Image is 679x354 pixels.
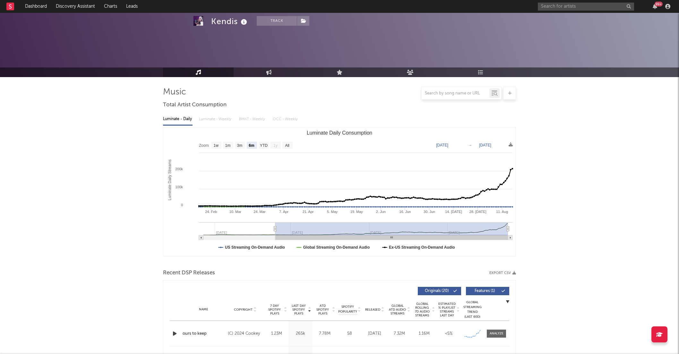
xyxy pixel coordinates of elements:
text: US Streaming On-Demand Audio [225,245,285,250]
text: 0 [181,203,183,207]
text: 14. [DATE] [445,210,462,214]
button: 99+ [653,4,657,9]
text: 7. Apr [279,210,288,214]
span: Last Day Spotify Plays [290,304,307,315]
span: ATD Spotify Plays [314,304,331,315]
span: Features ( 1 ) [470,289,500,293]
button: Track [257,16,297,26]
text: 5. May [327,210,338,214]
text: Luminate Daily Streams [168,159,172,200]
span: Global Rolling 7D Audio Streams [413,302,431,317]
div: Global Streaming Trend (Last 60D) [463,300,482,319]
text: 19. May [350,210,363,214]
text: Luminate Daily Consumption [307,130,373,136]
div: 1.23M [266,331,287,337]
span: Spotify Popularity [338,305,357,314]
span: 7 Day Spotify Plays [266,304,283,315]
text: Zoom [199,143,209,148]
text: 6m [249,143,254,148]
div: Kendis [211,16,249,27]
input: Search by song name or URL [422,91,489,96]
text: 3m [237,143,243,148]
div: 265k [290,331,311,337]
text: 28. [DATE] [469,210,486,214]
text: 100k [175,185,183,189]
span: Released [365,308,380,312]
text: 21. Apr [303,210,314,214]
text: 24. Feb [205,210,217,214]
span: Copyright [234,308,253,312]
div: 1.16M [413,331,435,337]
span: Originals ( 20 ) [422,289,451,293]
text: 30. Jun [424,210,435,214]
text: 2. Jun [376,210,386,214]
div: <5% [438,331,460,337]
div: Name [183,307,225,312]
button: Export CSV [489,271,516,275]
svg: Luminate Daily Consumption [163,128,516,256]
text: 1w [214,143,219,148]
button: Features(1) [466,287,509,295]
div: [DATE] [364,331,385,337]
input: Search for artists [538,3,634,11]
text: All [285,143,289,148]
text: 1m [225,143,231,148]
span: Global ATD Audio Streams [389,304,406,315]
div: 58 [338,331,361,337]
text: 24. Mar [254,210,266,214]
div: 7.78M [314,331,335,337]
text: Global Streaming On-Demand Audio [303,245,370,250]
text: YTD [260,143,268,148]
text: Ex-US Streaming On-Demand Audio [389,245,455,250]
div: 7.32M [389,331,410,337]
text: 16. Jun [399,210,411,214]
span: Total Artist Consumption [163,101,227,109]
text: 1y [273,143,278,148]
text: [DATE] [479,143,491,147]
text: [DATE] [436,143,448,147]
a: ours to keep [183,331,225,337]
span: Estimated % Playlist Streams Last Day [438,302,456,317]
span: Recent DSP Releases [163,269,215,277]
div: (C) 2024 Cookey [228,330,263,338]
div: Luminate - Daily [163,114,193,125]
text: → [468,143,472,147]
div: 99 + [655,2,663,6]
button: Originals(20) [418,287,461,295]
text: 10. Mar [229,210,242,214]
text: 200k [175,167,183,171]
text: 11. Aug [496,210,508,214]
